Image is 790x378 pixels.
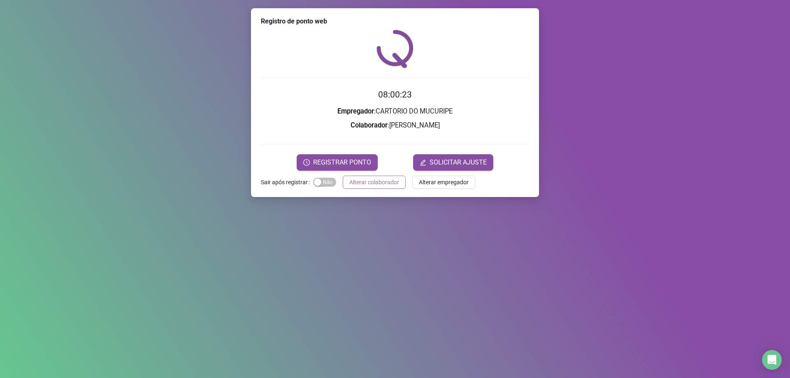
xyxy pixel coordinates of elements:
span: Alterar colaborador [349,178,399,187]
strong: Colaborador [351,121,388,129]
h3: : CARTORIO DO MUCURIPE [261,106,529,117]
span: REGISTRAR PONTO [313,158,371,167]
strong: Empregador [337,107,374,115]
img: QRPoint [376,30,414,68]
div: Open Intercom Messenger [762,350,782,370]
button: editSOLICITAR AJUSTE [413,154,493,171]
button: Alterar colaborador [343,176,406,189]
h3: : [PERSON_NAME] [261,120,529,131]
span: clock-circle [303,159,310,166]
button: Alterar empregador [412,176,475,189]
div: Registro de ponto web [261,16,529,26]
button: REGISTRAR PONTO [297,154,378,171]
label: Sair após registrar [261,176,313,189]
time: 08:00:23 [378,90,412,100]
span: SOLICITAR AJUSTE [430,158,487,167]
span: Alterar empregador [419,178,469,187]
span: edit [420,159,426,166]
